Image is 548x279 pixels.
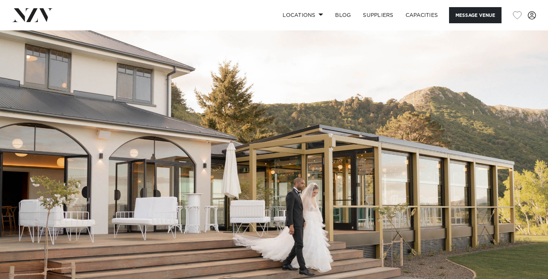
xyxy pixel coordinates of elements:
[329,7,357,23] a: BLOG
[357,7,399,23] a: SUPPLIERS
[12,8,53,22] img: nzv-logo.png
[449,7,502,23] button: Message Venue
[400,7,444,23] a: Capacities
[277,7,329,23] a: Locations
